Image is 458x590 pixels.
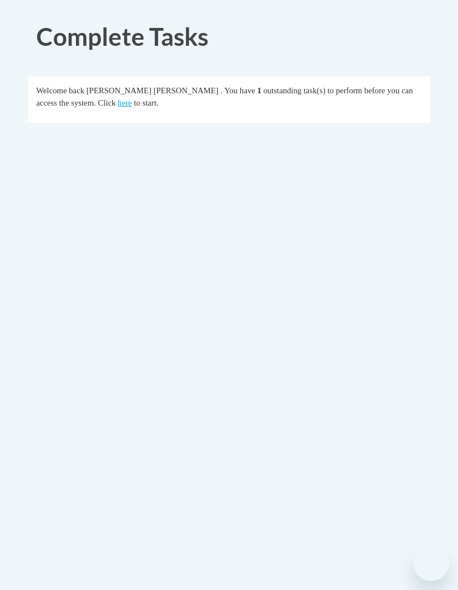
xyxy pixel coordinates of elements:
[413,545,449,581] iframe: Button to launch messaging window
[118,98,132,107] a: here
[36,86,84,95] span: Welcome back
[257,86,261,95] span: 1
[87,86,219,95] span: [PERSON_NAME] [PERSON_NAME]
[36,22,208,51] span: Complete Tasks
[134,98,159,107] span: to start.
[221,86,255,95] span: . You have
